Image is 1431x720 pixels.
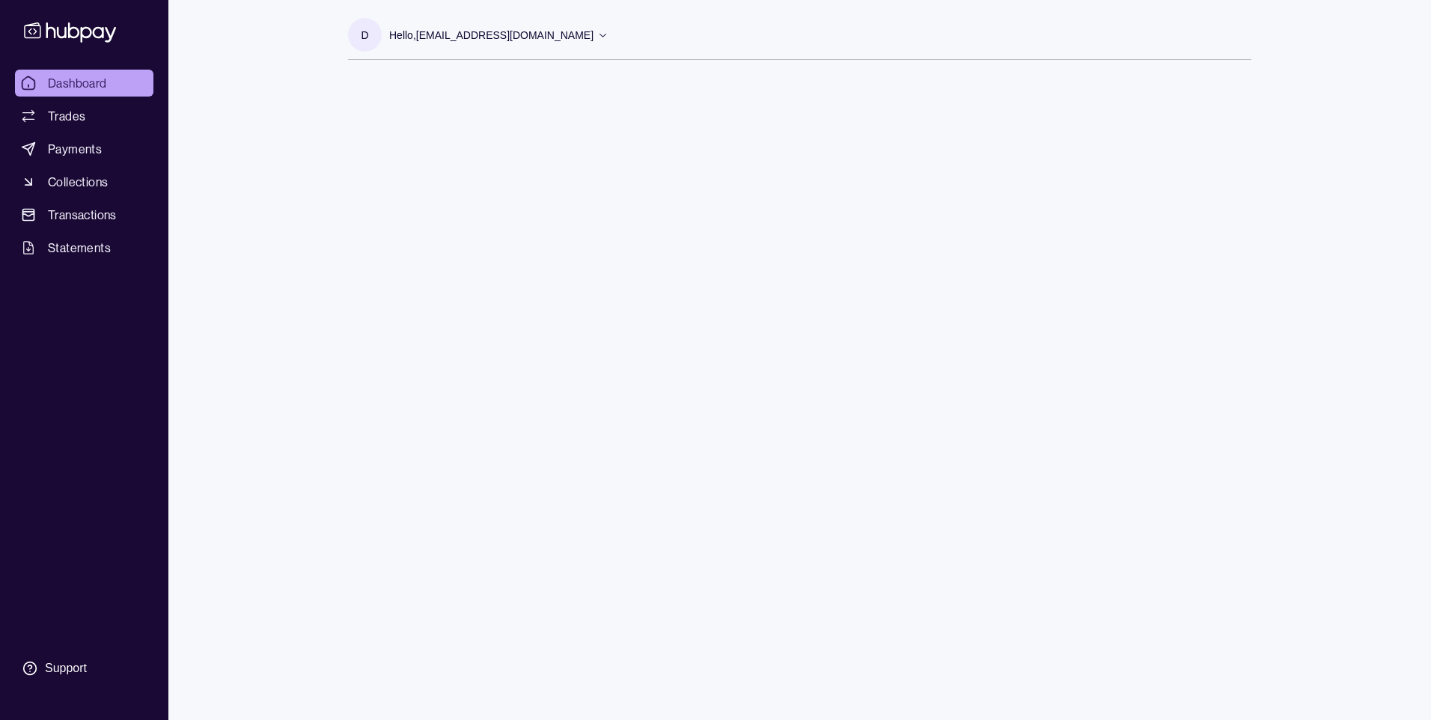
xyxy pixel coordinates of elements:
[15,168,153,195] a: Collections
[389,27,594,43] p: Hello, [EMAIL_ADDRESS][DOMAIN_NAME]
[48,239,111,257] span: Statements
[15,135,153,162] a: Payments
[48,173,108,191] span: Collections
[45,660,87,677] div: Support
[15,653,153,684] a: Support
[15,70,153,97] a: Dashboard
[48,74,107,92] span: Dashboard
[15,234,153,261] a: Statements
[15,201,153,228] a: Transactions
[361,27,368,43] p: d
[15,103,153,129] a: Trades
[48,107,85,125] span: Trades
[48,140,102,158] span: Payments
[48,206,117,224] span: Transactions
